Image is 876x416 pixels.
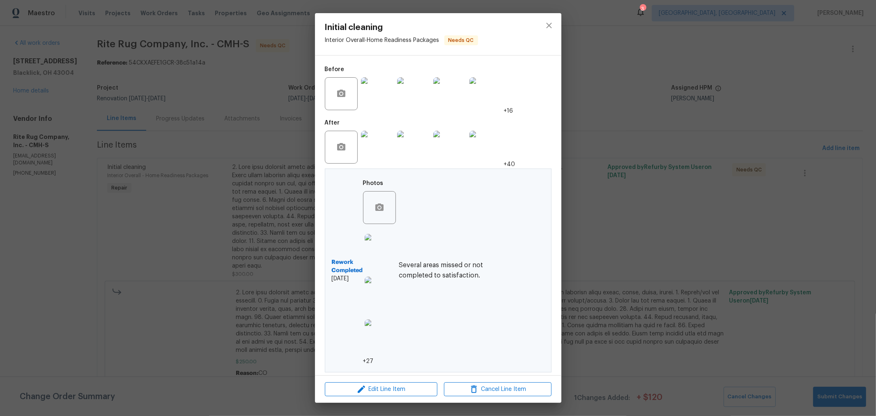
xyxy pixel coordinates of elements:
[363,180,384,186] h5: Photos
[325,382,437,397] button: Edit Line Item
[640,5,646,13] div: 3
[444,382,552,397] button: Cancel Line Item
[445,36,477,44] span: Needs QC
[325,23,478,32] span: Initial cleaning
[504,107,513,115] span: +16
[539,16,559,35] button: close
[332,258,363,275] b: Rework Completed
[325,67,345,72] h5: Before
[446,384,549,395] span: Cancel Line Item
[504,160,515,169] span: +40
[327,384,435,395] span: Edit Line Item
[325,120,340,126] h5: After
[332,275,363,283] span: [DATE]
[399,260,502,281] h6: Several areas missed or not completed to satisfaction.
[325,37,439,43] span: Interior Overall - Home Readiness Packages
[363,357,374,365] span: +27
